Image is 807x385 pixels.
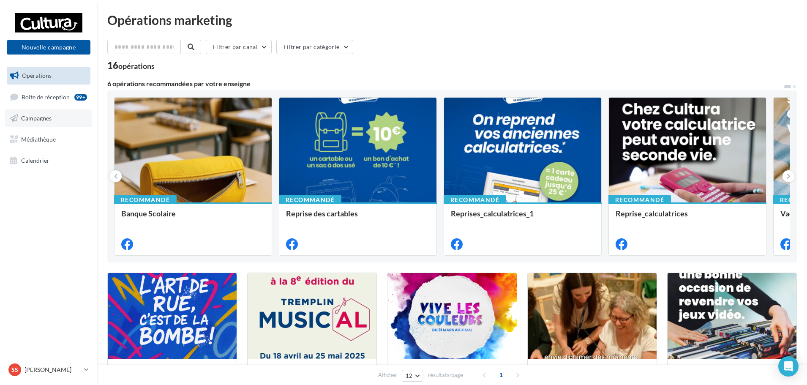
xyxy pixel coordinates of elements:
[444,195,506,205] div: Recommandé
[25,366,81,374] p: [PERSON_NAME]
[11,366,18,374] span: SS
[5,131,92,148] a: Médiathèque
[402,370,423,382] button: 12
[22,93,70,100] span: Boîte de réception
[5,109,92,127] a: Campagnes
[206,40,272,54] button: Filtrer par canal
[406,372,413,379] span: 12
[286,209,358,218] span: Reprise des cartables
[608,195,671,205] div: Recommandé
[494,368,508,382] span: 1
[22,72,52,79] span: Opérations
[21,115,52,122] span: Campagnes
[778,356,799,377] div: Open Intercom Messenger
[74,94,87,101] div: 99+
[5,152,92,169] a: Calendrier
[121,209,176,218] span: Banque Scolaire
[114,195,177,205] div: Recommandé
[118,62,155,70] div: opérations
[21,136,56,143] span: Médiathèque
[276,40,353,54] button: Filtrer par catégorie
[107,61,155,70] div: 16
[7,40,90,55] button: Nouvelle campagne
[451,209,534,218] span: Reprises_calculatrices_1
[428,371,463,379] span: résultats/page
[7,362,90,378] a: SS [PERSON_NAME]
[5,88,92,106] a: Boîte de réception99+
[378,371,397,379] span: Afficher
[616,209,688,218] span: Reprise_calculatrices
[107,80,783,87] div: 6 opérations recommandées par votre enseigne
[21,156,49,164] span: Calendrier
[279,195,341,205] div: Recommandé
[5,67,92,85] a: Opérations
[107,14,797,26] div: Opérations marketing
